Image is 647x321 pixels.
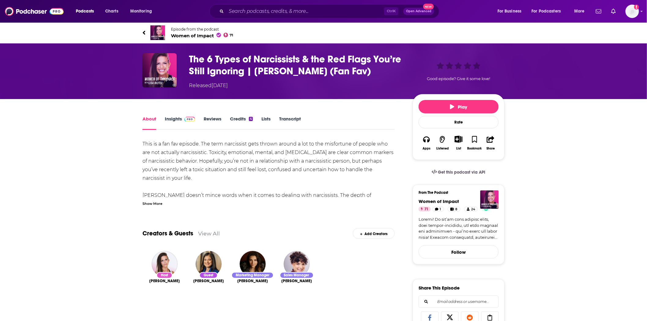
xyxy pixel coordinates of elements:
[450,104,468,110] span: Play
[440,206,441,212] span: 1
[5,6,64,17] img: Podchaser - Follow, Share and Rate Podcasts
[281,279,312,283] a: Christina Conner
[423,4,434,9] span: New
[152,251,178,277] img: Lisa Bilyeu
[609,6,618,17] a: Show notifications dropdown
[419,245,499,259] button: Follow
[448,207,460,212] a: 8
[149,279,180,283] span: [PERSON_NAME]
[486,147,495,150] div: Share
[105,7,118,16] span: Charts
[483,132,499,154] button: Share
[142,116,156,130] a: About
[419,207,431,212] a: 71
[226,6,384,16] input: Search podcasts, credits, & more...
[419,285,460,291] h3: Share This Episode
[452,136,465,142] button: Show More Button
[237,279,268,283] span: [PERSON_NAME]
[204,116,221,130] a: Reviews
[593,6,604,17] a: Show notifications dropdown
[438,170,486,175] span: Get this podcast via API
[434,132,450,154] button: Listened
[419,216,499,240] a: Loremi! Do sit’am cons adipisc elits, doei tempor-incididu, utl etdo magnaal eni adminimven - qui...
[468,147,482,150] div: Bookmark
[528,6,570,16] button: open menu
[101,6,122,16] a: Charts
[424,206,428,212] span: 71
[281,279,312,283] span: [PERSON_NAME]
[419,296,499,308] div: Search followers
[403,8,434,15] button: Open AdvancedNew
[142,53,177,87] img: The 6 Types of Narcissists & the Red Flags You’re Still Ignoring | Dr. Ramani (Fan Fav)
[456,206,458,212] span: 8
[626,5,639,18] button: Show profile menu
[171,33,233,39] span: Women of Impact
[193,279,224,283] a: Dr. Ramani Durvasula
[142,230,193,237] a: Creators & Guests
[471,206,475,212] span: 24
[261,116,271,130] a: Lists
[419,132,434,154] button: Apps
[142,25,505,40] a: Women of ImpactEpisode from the podcastWomen of Impact71
[149,279,180,283] a: Lisa Bilyeu
[497,7,522,16] span: For Business
[72,6,102,16] button: open menu
[199,272,218,279] div: Guest
[532,7,561,16] span: For Podcasters
[570,6,592,16] button: open menu
[196,251,222,277] img: Dr. Ramani Durvasula
[126,6,160,16] button: open menu
[189,82,228,89] div: Released [DATE]
[237,279,268,283] a: Stephanie Arakelian
[480,190,499,209] img: Women of Impact
[76,7,94,16] span: Podcasts
[231,272,274,279] div: Marketing Manager
[280,272,314,279] div: Sales Manager
[626,5,639,18] img: User Profile
[150,25,165,40] img: Women of Impact
[427,165,490,180] a: Get this podcast via API
[419,198,459,204] a: Women of Impact
[284,251,310,277] img: Christina Conner
[165,116,195,130] a: InsightsPodchaser Pro
[406,10,431,13] span: Open Advanced
[249,117,253,121] div: 4
[427,76,490,81] span: Good episode? Give it some love!
[384,7,398,15] span: Ctrl K
[424,296,494,308] input: Email address or username...
[464,207,478,212] a: 24
[423,147,431,150] div: Apps
[353,228,395,239] div: Add Creators
[626,5,639,18] span: Logged in as hmill
[189,53,403,77] h1: The 6 Types of Narcissists & the Red Flags You’re Still Ignoring | Dr. Ramani (Fan Fav)
[184,117,195,122] img: Podchaser Pro
[419,116,499,128] div: Rate
[230,34,233,37] span: 71
[634,5,639,9] svg: Add a profile image
[130,7,152,16] span: Monitoring
[456,146,461,150] div: List
[432,207,444,212] a: 1
[419,100,499,113] button: Play
[574,7,585,16] span: More
[436,147,449,150] div: Listened
[451,132,467,154] div: Show More ButtonList
[279,116,301,130] a: Transcript
[419,190,494,195] h3: From The Podcast
[467,132,482,154] button: Bookmark
[230,116,253,130] a: Credits4
[198,230,220,237] a: View All
[193,279,224,283] span: [PERSON_NAME]
[215,4,445,18] div: Search podcasts, credits, & more...
[171,27,233,31] span: Episode from the podcast
[240,251,266,277] img: Stephanie Arakelian
[157,272,172,279] div: Host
